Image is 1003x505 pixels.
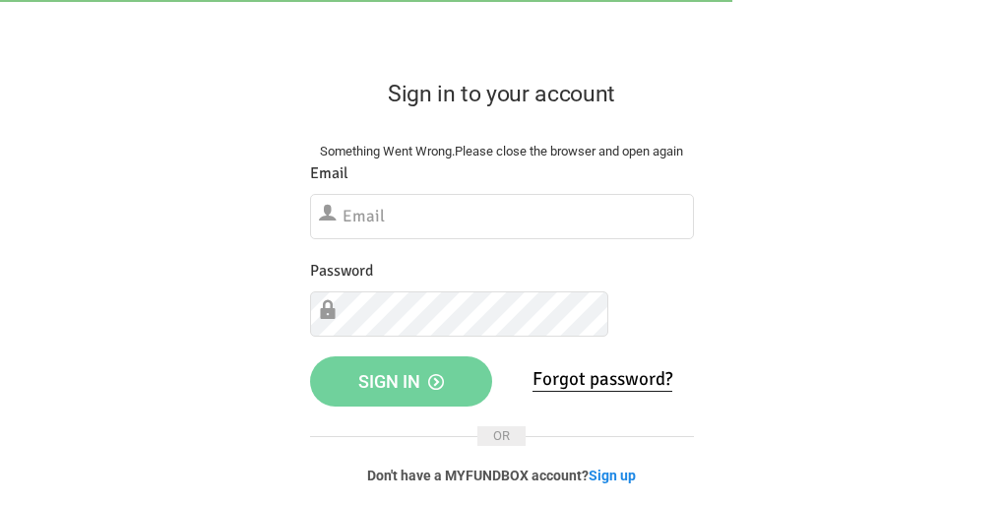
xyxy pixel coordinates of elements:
span: Sign in [358,371,444,392]
label: Password [310,259,373,284]
a: Forgot password? [533,367,672,392]
button: Sign in [310,356,492,408]
p: Don't have a MYFUNDBOX account? [310,466,694,485]
h2: Sign in to your account [310,77,694,111]
label: Email [310,161,348,186]
div: Something Went Wrong.Please close the browser and open again [310,142,694,161]
span: OR [477,426,526,446]
a: Sign up [589,468,636,483]
input: Email [310,194,694,239]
